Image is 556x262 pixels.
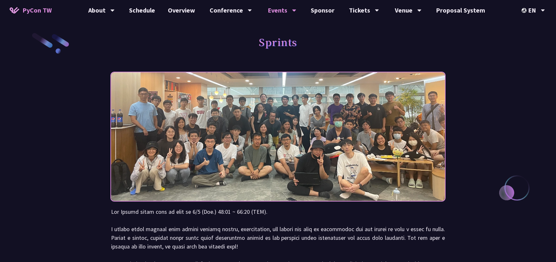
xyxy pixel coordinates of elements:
img: Home icon of PyCon TW 2025 [10,7,19,14]
span: PyCon TW [22,5,52,15]
img: Photo of PyCon Taiwan Sprints [111,55,445,218]
a: PyCon TW [3,2,58,18]
img: Locale Icon [522,8,528,13]
h1: Sprints [259,32,297,51]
